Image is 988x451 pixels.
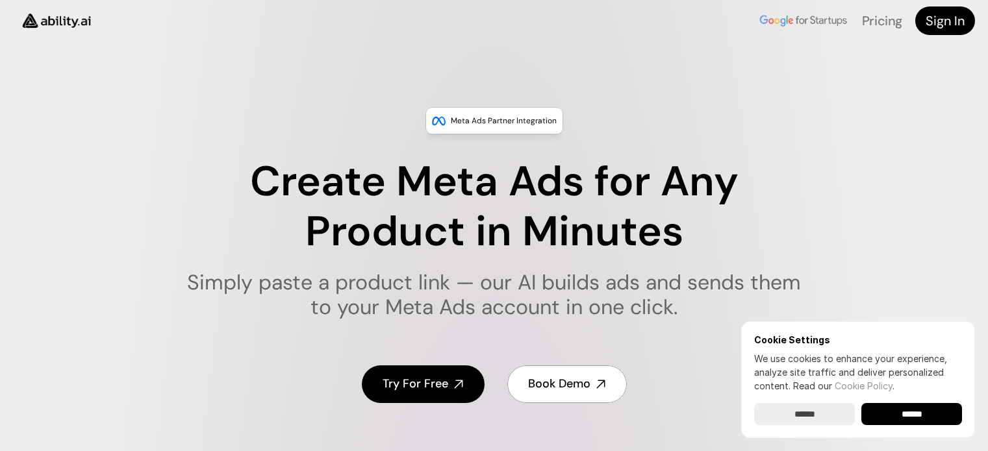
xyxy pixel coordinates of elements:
h1: Simply paste a product link — our AI builds ads and sends them to your Meta Ads account in one cl... [179,270,809,320]
p: Meta Ads Partner Integration [451,114,557,127]
h4: Book Demo [528,376,590,392]
a: Book Demo [507,365,627,402]
a: Sign In [915,6,975,35]
a: Try For Free [362,365,485,402]
a: Pricing [862,12,902,29]
h6: Cookie Settings [754,334,962,345]
a: Cookie Policy [835,380,893,391]
h4: Sign In [926,12,965,30]
span: Read our . [793,380,894,391]
h1: Create Meta Ads for Any Product in Minutes [179,157,809,257]
p: We use cookies to enhance your experience, analyze site traffic and deliver personalized content. [754,352,962,393]
h4: Try For Free [383,376,448,392]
